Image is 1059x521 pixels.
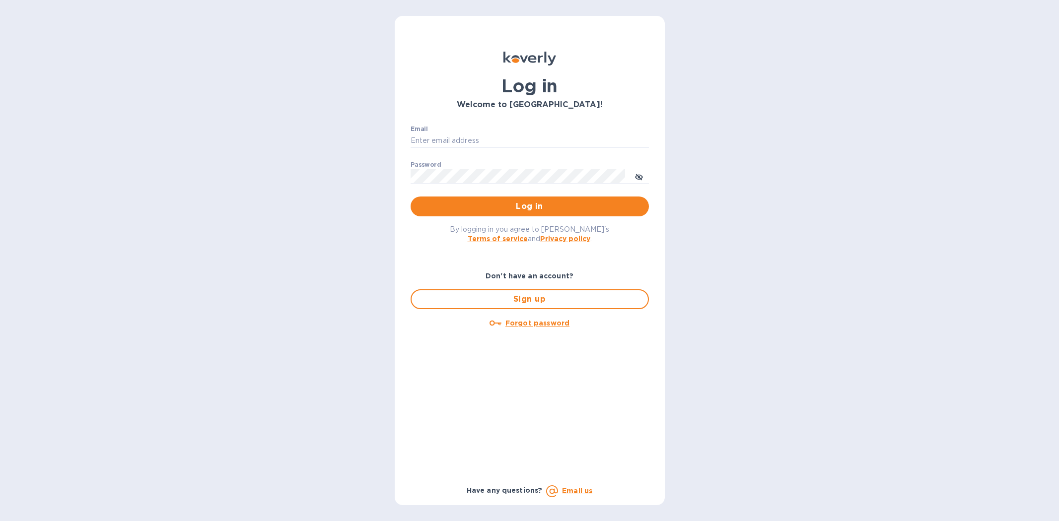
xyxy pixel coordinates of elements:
[540,235,590,243] a: Privacy policy
[411,126,428,132] label: Email
[411,75,649,96] h1: Log in
[411,100,649,110] h3: Welcome to [GEOGRAPHIC_DATA]!
[411,133,649,148] input: Enter email address
[503,52,556,65] img: Koverly
[468,235,528,243] a: Terms of service
[467,486,543,494] b: Have any questions?
[629,166,649,186] button: toggle password visibility
[450,225,609,243] span: By logging in you agree to [PERSON_NAME]'s and .
[411,196,649,216] button: Log in
[411,162,441,168] label: Password
[562,487,592,495] a: Email us
[505,319,569,327] u: Forgot password
[420,293,640,305] span: Sign up
[411,289,649,309] button: Sign up
[419,200,641,212] span: Log in
[486,272,573,280] b: Don't have an account?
